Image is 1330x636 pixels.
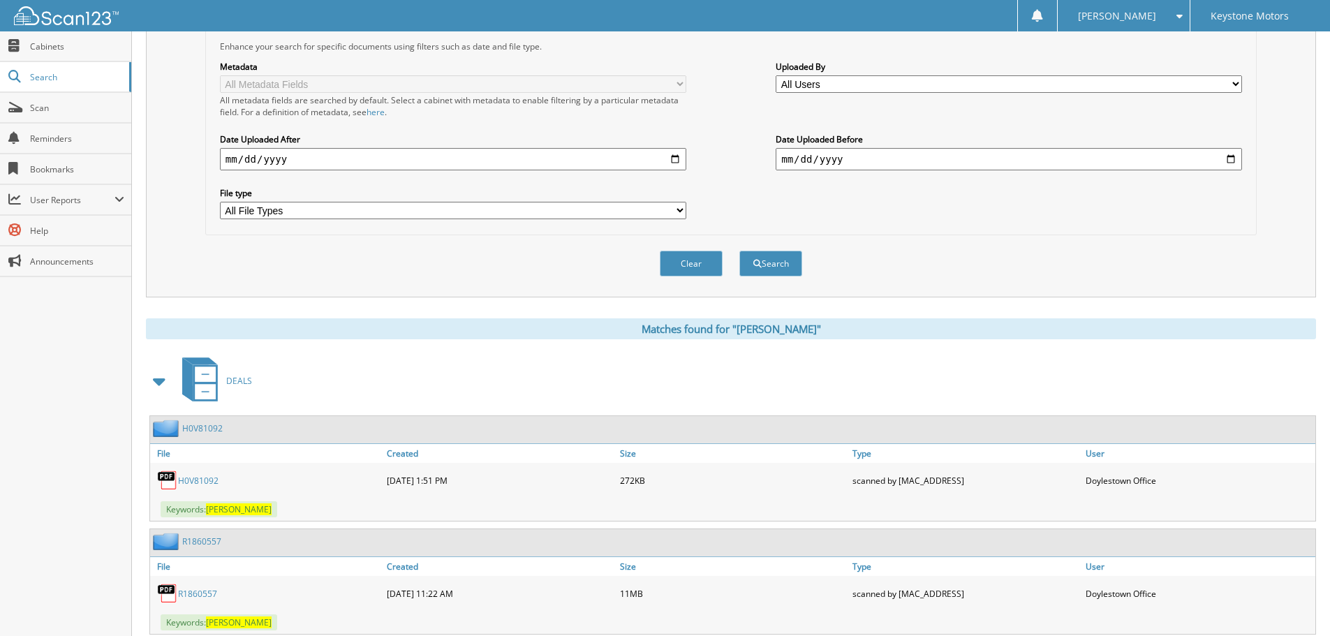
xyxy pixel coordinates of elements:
[178,588,217,600] a: R1860557
[1082,557,1315,576] a: User
[776,133,1242,145] label: Date Uploaded Before
[616,444,850,463] a: Size
[30,225,124,237] span: Help
[220,148,686,170] input: start
[849,444,1082,463] a: Type
[30,71,122,83] span: Search
[182,535,221,547] a: R1860557
[14,6,119,25] img: scan123-logo-white.svg
[849,466,1082,494] div: scanned by [MAC_ADDRESS]
[383,444,616,463] a: Created
[660,251,723,276] button: Clear
[1078,12,1156,20] span: [PERSON_NAME]
[30,256,124,267] span: Announcements
[616,466,850,494] div: 272KB
[849,579,1082,607] div: scanned by [MAC_ADDRESS]
[739,251,802,276] button: Search
[1082,466,1315,494] div: Doylestown Office
[1260,569,1330,636] iframe: Chat Widget
[178,475,219,487] a: H0V81092
[157,470,178,491] img: PDF.png
[776,148,1242,170] input: end
[157,583,178,604] img: PDF.png
[153,533,182,550] img: folder2.png
[220,133,686,145] label: Date Uploaded After
[161,501,277,517] span: Keywords:
[161,614,277,630] span: Keywords:
[1082,444,1315,463] a: User
[220,61,686,73] label: Metadata
[174,353,252,408] a: DEALS
[383,466,616,494] div: [DATE] 1:51 PM
[220,94,686,118] div: All metadata fields are searched by default. Select a cabinet with metadata to enable filtering b...
[30,102,124,114] span: Scan
[383,557,616,576] a: Created
[616,557,850,576] a: Size
[206,503,272,515] span: [PERSON_NAME]
[226,375,252,387] span: DEALS
[30,194,114,206] span: User Reports
[182,422,223,434] a: H0V81092
[383,579,616,607] div: [DATE] 11:22 AM
[367,106,385,118] a: here
[776,61,1242,73] label: Uploaded By
[849,557,1082,576] a: Type
[213,40,1249,52] div: Enhance your search for specific documents using filters such as date and file type.
[1082,579,1315,607] div: Doylestown Office
[150,444,383,463] a: File
[616,579,850,607] div: 11MB
[30,40,124,52] span: Cabinets
[150,557,383,576] a: File
[146,318,1316,339] div: Matches found for "[PERSON_NAME]"
[30,163,124,175] span: Bookmarks
[220,187,686,199] label: File type
[153,420,182,437] img: folder2.png
[1211,12,1289,20] span: Keystone Motors
[206,616,272,628] span: [PERSON_NAME]
[30,133,124,145] span: Reminders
